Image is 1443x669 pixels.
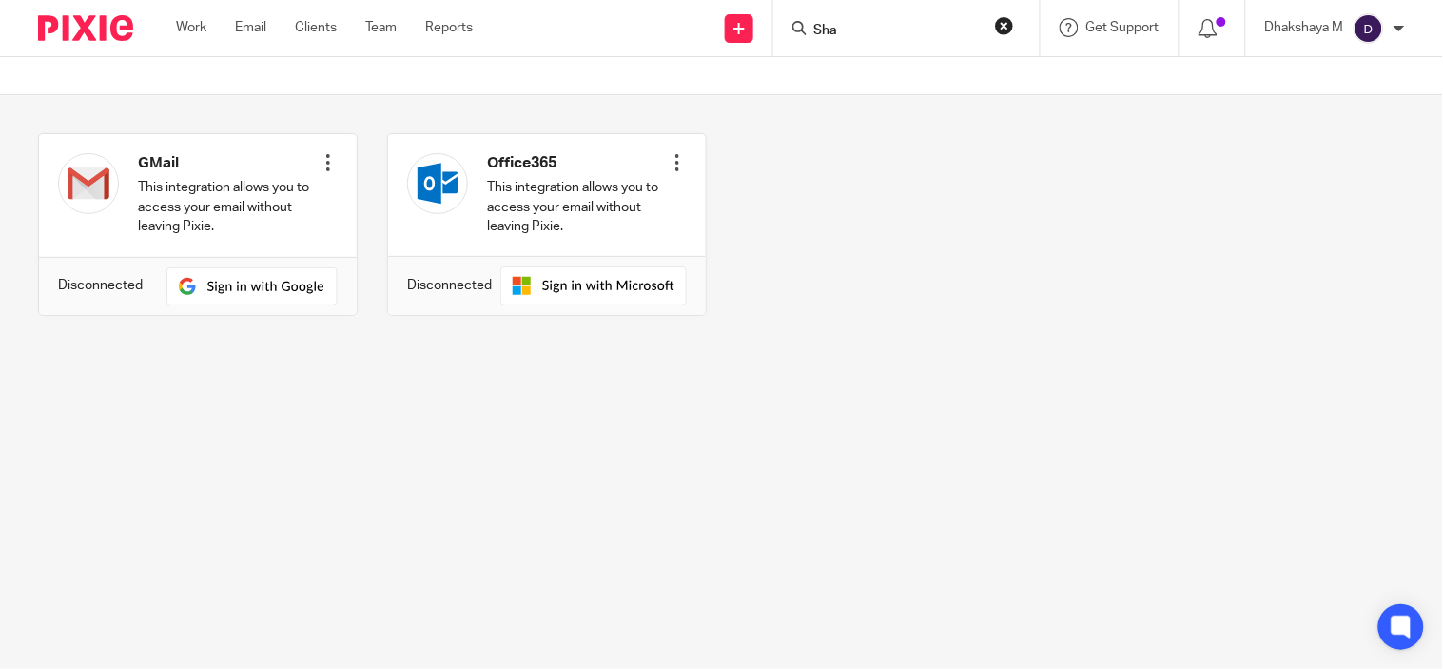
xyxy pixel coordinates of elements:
[176,18,206,37] a: Work
[58,276,143,295] p: Disconnected
[500,266,687,305] img: sign-in-with-outlook.svg
[295,18,337,37] a: Clients
[1086,21,1160,34] span: Get Support
[407,153,468,214] img: outlook.svg
[995,16,1014,35] button: Clear
[487,153,668,173] h4: Office365
[1265,18,1344,37] p: Dhakshaya M
[138,178,319,236] p: This integration allows you to access your email without leaving Pixie.
[138,153,319,173] h4: GMail
[166,267,338,305] img: sign-in-with-gmail.svg
[487,178,668,236] p: This integration allows you to access your email without leaving Pixie.
[1354,13,1384,44] img: svg%3E
[38,15,133,41] img: Pixie
[58,153,119,214] img: gmail.svg
[425,18,473,37] a: Reports
[365,18,397,37] a: Team
[811,23,983,40] input: Search
[235,18,266,37] a: Email
[407,276,492,295] p: Disconnected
